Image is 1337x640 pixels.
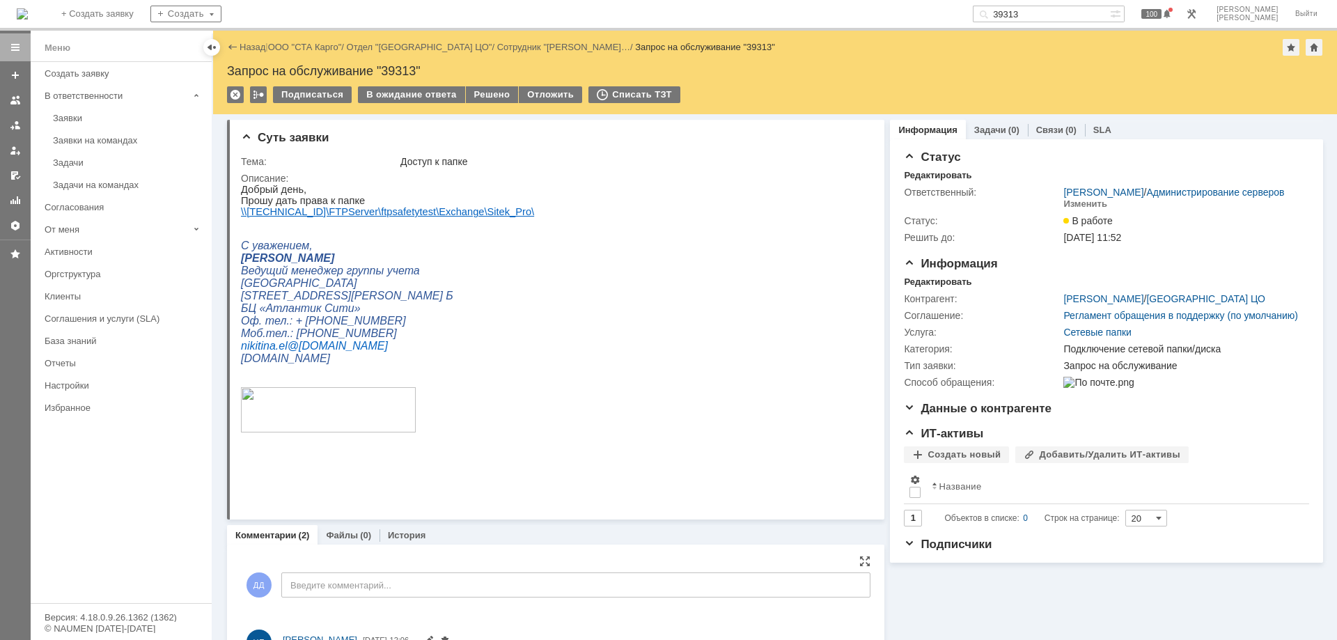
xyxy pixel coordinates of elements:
[1063,343,1302,354] div: Подключение сетевой папки/диска
[227,86,244,103] div: Удалить
[926,469,1298,504] th: Название
[241,131,329,144] span: Суть заявки
[904,276,971,288] div: Редактировать
[1023,510,1028,526] div: 0
[47,174,209,196] a: Задачи на командах
[1063,293,1265,304] div: /
[247,572,272,598] span: ДД
[45,202,203,212] div: Согласования
[47,107,209,129] a: Заявки
[904,215,1061,226] div: Статус:
[45,247,203,257] div: Активности
[944,510,1119,526] i: Строк на странице:
[35,156,38,168] span: .
[45,91,188,101] div: В ответственности
[904,187,1061,198] div: Ответственный:
[904,343,1061,354] div: Категория:
[388,530,425,540] a: История
[45,403,188,413] div: Избранное
[904,427,983,440] span: ИТ-активы
[347,42,497,52] div: /
[47,152,209,173] a: Задачи
[4,114,26,136] a: Заявки в моей ответственности
[203,39,220,56] div: Скрыть меню
[1283,39,1299,56] div: Добавить в избранное
[45,40,70,56] div: Меню
[53,113,203,123] div: Заявки
[45,624,198,633] div: © NAUMEN [DATE]-[DATE]
[4,214,26,237] a: Настройки
[1063,293,1143,304] a: [PERSON_NAME]
[904,360,1061,371] div: Тип заявки:
[497,42,630,52] a: Сотрудник "[PERSON_NAME]…
[39,352,209,374] a: Отчеты
[17,8,28,19] a: Перейти на домашнюю страницу
[939,481,981,492] div: Название
[904,402,1051,415] span: Данные о контрагенте
[1063,377,1134,388] img: По почте.png
[47,130,209,151] a: Заявки на командах
[235,530,297,540] a: Комментарии
[904,257,997,270] span: Информация
[904,377,1061,388] div: Способ обращения:
[4,139,26,162] a: Мои заявки
[1146,187,1284,198] a: Администрирование серверов
[326,530,358,540] a: Файлы
[1217,6,1279,14] span: [PERSON_NAME]
[904,293,1061,304] div: Контрагент:
[1063,215,1112,226] span: В работе
[400,156,864,167] div: Доступ к папке
[904,538,992,551] span: Подписчики
[1063,360,1302,371] div: Запрос на обслуживание
[45,380,203,391] div: Настройки
[904,150,960,164] span: Статус
[1110,6,1124,19] span: Расширенный поиск
[904,327,1061,338] div: Услуга:
[1036,125,1063,135] a: Связи
[4,89,26,111] a: Заявки на командах
[150,6,221,22] div: Создать
[265,41,267,52] div: |
[904,310,1061,321] div: Соглашение:
[4,164,26,187] a: Мои согласования
[1141,9,1162,19] span: 100
[39,241,209,263] a: Активности
[227,64,1323,78] div: Запрос на обслуживание "39313"
[1093,125,1111,135] a: SLA
[1146,293,1265,304] a: [GEOGRAPHIC_DATA] ЦО
[45,269,203,279] div: Оргструктура
[45,291,203,302] div: Клиенты
[53,135,203,146] div: Заявки на командах
[39,263,209,285] a: Оргструктура
[1063,232,1121,243] span: [DATE] 11:52
[38,156,46,168] span: el
[268,42,342,52] a: ООО "СТА Карго"
[1217,14,1279,22] span: [PERSON_NAME]
[1063,187,1284,198] div: /
[45,336,203,346] div: База знаний
[360,530,371,540] div: (0)
[299,530,310,540] div: (2)
[53,157,203,168] div: Задачи
[1063,310,1298,321] a: Регламент обращения в поддержку (по умолчанию)
[1063,187,1143,198] a: [PERSON_NAME]
[39,330,209,352] a: База знаний
[1063,327,1132,338] a: Сетевые папки
[4,189,26,212] a: Отчеты
[635,42,775,52] div: Запрос на обслуживание "39313"
[1306,39,1322,56] div: Сделать домашней страницей
[241,173,867,184] div: Описание:
[859,556,870,567] div: На всю страницу
[1065,125,1077,135] div: (0)
[909,474,921,485] span: Настройки
[240,42,265,52] a: Назад
[347,42,492,52] a: Отдел "[GEOGRAPHIC_DATA] ЦО"
[4,64,26,86] a: Создать заявку
[1008,125,1019,135] div: (0)
[39,375,209,396] a: Настройки
[53,180,203,190] div: Задачи на командах
[45,68,203,79] div: Создать заявку
[39,196,209,218] a: Согласования
[45,224,188,235] div: От меня
[39,286,209,307] a: Клиенты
